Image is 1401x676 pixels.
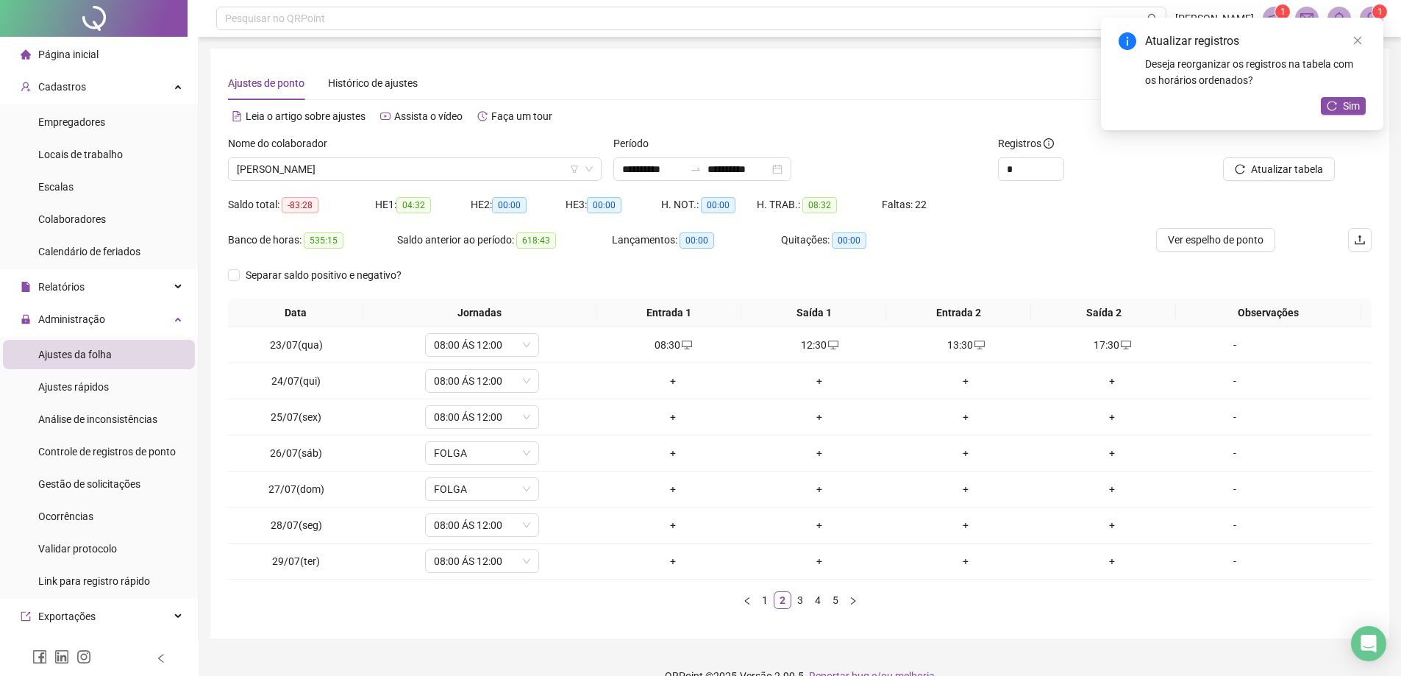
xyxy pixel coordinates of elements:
img: 81909 [1361,7,1383,29]
span: info-circle [1044,138,1054,149]
span: 26/07(sáb) [270,447,322,459]
div: 17:30 [1045,337,1180,353]
span: left [743,597,752,605]
div: 08:30 [606,337,741,353]
label: Nome do colaborador [228,135,337,152]
span: to [690,163,702,175]
span: 00:00 [680,232,714,249]
div: + [606,445,741,461]
a: Close [1350,32,1366,49]
span: Página inicial [38,49,99,60]
span: Atualizar tabela [1251,161,1323,177]
div: - [1191,337,1278,353]
label: Período [613,135,658,152]
li: 3 [791,591,809,609]
span: Gestão de solicitações [38,478,140,490]
span: reload [1235,164,1245,174]
th: Saída 2 [1031,299,1176,327]
span: 08:32 [802,197,837,213]
div: + [606,409,741,425]
span: search [1147,13,1158,24]
div: - [1191,481,1278,497]
li: Próxima página [844,591,862,609]
span: Locais de trabalho [38,149,123,160]
span: FOLGA [434,478,530,500]
span: reload [1327,101,1337,111]
span: Ocorrências [38,510,93,522]
div: + [899,409,1033,425]
span: Empregadores [38,116,105,128]
span: down [522,557,531,566]
th: Observações [1176,299,1361,327]
span: left [156,653,166,663]
span: 08:00 ÁS 12:00 [434,370,530,392]
div: Saldo anterior ao período: [397,232,612,249]
span: user-add [21,82,31,92]
div: Atualizar registros [1145,32,1366,50]
span: 00:00 [701,197,735,213]
span: bell [1333,12,1346,25]
span: Exportações [38,611,96,622]
span: 618:43 [516,232,556,249]
span: down [522,413,531,421]
span: Calendário de feriados [38,246,140,257]
span: export [21,611,31,622]
span: mail [1300,12,1313,25]
span: FOLGA [434,442,530,464]
div: - [1191,373,1278,389]
span: 08:00 ÁS 12:00 [434,514,530,536]
span: Ver espelho de ponto [1168,232,1263,248]
li: 4 [809,591,827,609]
span: Sim [1343,98,1360,114]
div: HE 3: [566,196,661,213]
div: - [1191,409,1278,425]
span: notification [1268,12,1281,25]
div: Open Intercom Messenger [1351,626,1386,661]
button: Atualizar tabela [1223,157,1335,181]
span: desktop [1119,340,1131,350]
div: H. NOT.: [661,196,757,213]
span: Faltas: 22 [882,199,927,210]
div: + [606,553,741,569]
span: Separar saldo positivo e negativo? [240,267,407,283]
div: + [1045,373,1180,389]
a: 3 [792,592,808,608]
div: Lançamentos: [612,232,781,249]
div: + [899,517,1033,533]
div: + [752,553,887,569]
div: + [899,553,1033,569]
span: 535:15 [304,232,343,249]
div: + [606,517,741,533]
span: [PERSON_NAME] [1175,10,1254,26]
span: desktop [680,340,692,350]
span: Controle de registros de ponto [38,446,176,458]
span: desktop [827,340,838,350]
span: Administração [38,313,105,325]
li: Página anterior [738,591,756,609]
span: Faça um tour [491,110,552,122]
span: facebook [32,650,47,664]
div: + [752,517,887,533]
div: Deseja reorganizar os registros na tabela com os horários ordenados? [1145,56,1366,88]
div: HE 2: [471,196,566,213]
span: down [522,377,531,385]
div: - [1191,517,1278,533]
li: 2 [774,591,791,609]
span: 08:00 ÁS 12:00 [434,550,530,572]
th: Jornadas [363,299,596,327]
div: + [899,481,1033,497]
th: Data [228,299,363,327]
span: Leia o artigo sobre ajustes [246,110,366,122]
div: 12:30 [752,337,887,353]
span: desktop [973,340,985,350]
div: + [606,373,741,389]
span: 00:00 [832,232,866,249]
span: Registros [998,135,1054,152]
span: 23/07(qua) [270,339,323,351]
div: + [606,481,741,497]
span: down [522,341,531,349]
th: Entrada 2 [886,299,1031,327]
span: home [21,49,31,60]
span: linkedin [54,650,69,664]
button: right [844,591,862,609]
